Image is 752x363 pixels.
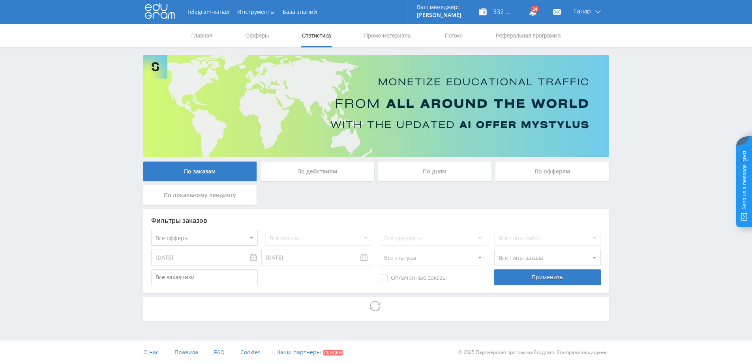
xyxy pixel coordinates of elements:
img: Banner [143,55,609,157]
a: Офферы [245,24,270,47]
span: FAQ [214,348,225,356]
div: По офферам [495,162,609,181]
span: Скидки [323,350,343,355]
div: Фильтры заказов [151,217,601,224]
span: Правила [174,348,198,356]
input: Все заказчики [151,269,258,285]
p: Ваш менеджер: [417,4,461,10]
div: По дням [378,162,492,181]
a: Главная [191,24,213,47]
div: По действиям [261,162,374,181]
span: О нас [143,348,159,356]
span: Тагир [573,8,591,14]
a: Промо-материалы [363,24,412,47]
span: Наши партнеры [276,348,321,356]
p: [PERSON_NAME] [417,12,461,18]
span: Оплаченные заказы [380,274,447,282]
div: По локальному лендингу [143,185,257,205]
span: Cookies [240,348,261,356]
a: Реферальная программа [495,24,562,47]
a: Статистика [301,24,332,47]
a: Потоки [444,24,463,47]
div: Применить [494,269,601,285]
div: По заказам [143,162,257,181]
